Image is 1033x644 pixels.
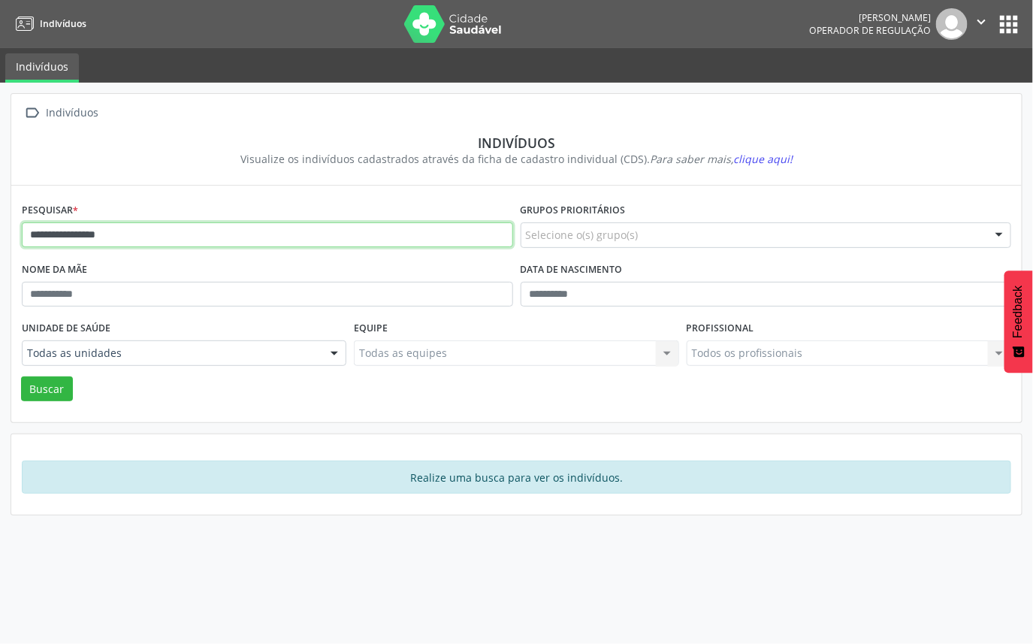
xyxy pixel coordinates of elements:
label: Nome da mãe [22,259,87,282]
span: clique aqui! [733,152,793,166]
span: Feedback [1012,286,1025,338]
button: Buscar [21,376,73,402]
span: Selecione o(s) grupo(s) [526,227,639,243]
div: Indivíduos [32,135,1001,151]
button: apps [996,11,1022,38]
i:  [974,14,990,30]
label: Data de nascimento [521,259,623,282]
label: Profissional [687,317,754,340]
button: Feedback - Mostrar pesquisa [1004,271,1033,373]
button:  [968,8,996,40]
label: Unidade de saúde [22,317,110,340]
img: img [936,8,968,40]
i: Para saber mais, [650,152,793,166]
div: [PERSON_NAME] [809,11,931,24]
a: Indivíduos [11,11,86,36]
label: Equipe [354,317,388,340]
label: Pesquisar [22,199,78,222]
label: Grupos prioritários [521,199,626,222]
div: Indivíduos [44,102,101,124]
div: Visualize os indivíduos cadastrados através da ficha de cadastro individual (CDS). [32,151,1001,167]
span: Todas as unidades [27,346,316,361]
span: Operador de regulação [809,24,931,37]
a:  Indivíduos [22,102,101,124]
a: Indivíduos [5,53,79,83]
div: Realize uma busca para ver os indivíduos. [22,461,1011,494]
i:  [22,102,44,124]
span: Indivíduos [40,17,86,30]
